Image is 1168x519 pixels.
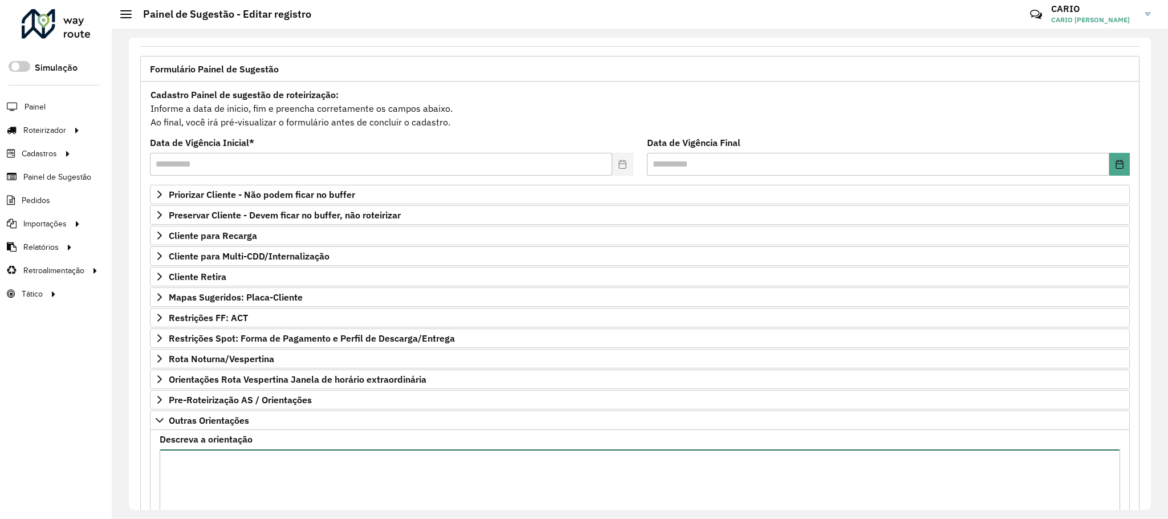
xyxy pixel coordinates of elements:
[169,190,355,199] span: Priorizar Cliente - Não podem ficar no buffer
[1051,15,1137,25] span: CARIO [PERSON_NAME]
[150,287,1130,307] a: Mapas Sugeridos: Placa-Cliente
[150,205,1130,225] a: Preservar Cliente - Devem ficar no buffer, não roteirizar
[150,136,254,149] label: Data de Vigência Inicial
[23,241,59,253] span: Relatórios
[150,329,1130,348] a: Restrições Spot: Forma de Pagamento e Perfil de Descarga/Entrega
[169,293,303,302] span: Mapas Sugeridos: Placa-Cliente
[25,101,46,113] span: Painel
[169,354,274,363] span: Rota Noturna/Vespertina
[150,267,1130,286] a: Cliente Retira
[160,432,253,446] label: Descreva a orientação
[150,390,1130,409] a: Pre-Roteirização AS / Orientações
[150,64,279,74] span: Formulário Painel de Sugestão
[35,61,78,75] label: Simulação
[169,375,426,384] span: Orientações Rota Vespertina Janela de horário extraordinária
[150,185,1130,204] a: Priorizar Cliente - Não podem ficar no buffer
[169,334,455,343] span: Restrições Spot: Forma de Pagamento e Perfil de Descarga/Entrega
[150,411,1130,430] a: Outras Orientações
[132,8,311,21] h2: Painel de Sugestão - Editar registro
[22,288,43,300] span: Tático
[169,252,329,261] span: Cliente para Multi-CDD/Internalização
[1109,153,1130,176] button: Choose Date
[647,136,740,149] label: Data de Vigência Final
[169,210,401,220] span: Preservar Cliente - Devem ficar no buffer, não roteirizar
[23,124,66,136] span: Roteirizador
[150,308,1130,327] a: Restrições FF: ACT
[150,370,1130,389] a: Orientações Rota Vespertina Janela de horário extraordinária
[150,349,1130,368] a: Rota Noturna/Vespertina
[150,87,1130,129] div: Informe a data de inicio, fim e preencha corretamente os campos abaixo. Ao final, você irá pré-vi...
[169,313,248,322] span: Restrições FF: ACT
[1024,2,1048,27] a: Contato Rápido
[169,231,257,240] span: Cliente para Recarga
[23,218,67,230] span: Importações
[169,272,226,281] span: Cliente Retira
[150,226,1130,245] a: Cliente para Recarga
[150,89,339,100] strong: Cadastro Painel de sugestão de roteirização:
[150,246,1130,266] a: Cliente para Multi-CDD/Internalização
[23,171,91,183] span: Painel de Sugestão
[23,265,84,277] span: Retroalimentação
[22,194,50,206] span: Pedidos
[22,148,57,160] span: Cadastros
[169,395,312,404] span: Pre-Roteirização AS / Orientações
[169,416,249,425] span: Outras Orientações
[1051,3,1137,14] h3: CARIO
